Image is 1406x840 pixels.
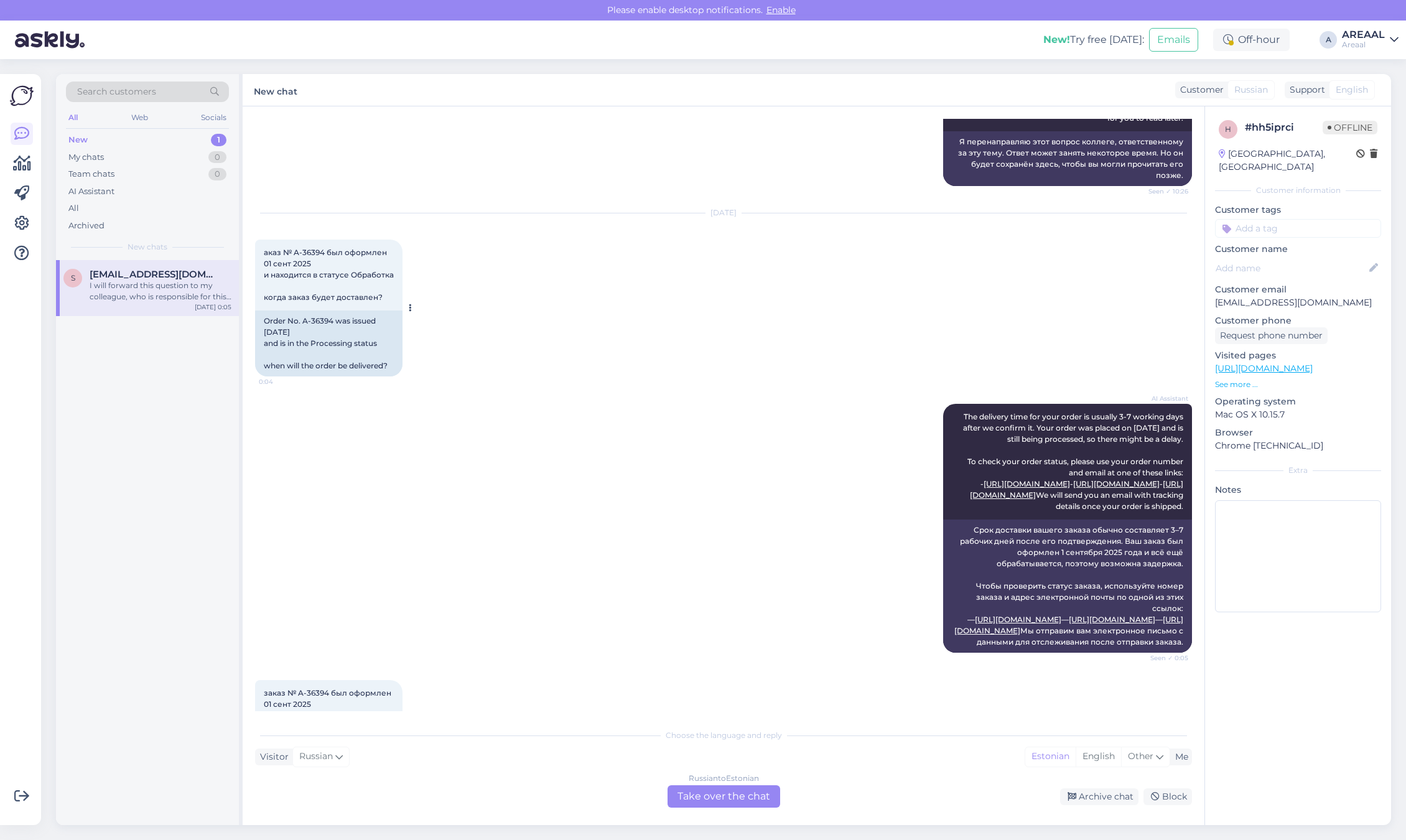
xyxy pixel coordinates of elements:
span: Russian [299,750,333,763]
p: Mac OS X 10.15.7 [1215,408,1381,421]
input: Add name [1216,261,1367,275]
div: Extra [1215,465,1381,476]
p: Customer tags [1215,203,1381,217]
p: Customer phone [1215,314,1381,327]
div: A [1320,31,1337,49]
div: Socials [198,110,229,126]
p: Visited pages [1215,349,1381,362]
a: [URL][DOMAIN_NAME] [984,479,1070,488]
img: Askly Logo [10,84,34,108]
div: Estonian [1025,747,1076,766]
div: 0 [208,151,226,164]
div: Russian to Estonian [689,773,759,784]
button: Emails [1149,28,1198,52]
span: Offline [1323,121,1377,134]
a: [URL][DOMAIN_NAME] [1215,363,1313,374]
div: My chats [68,151,104,164]
div: English [1076,747,1121,766]
span: Seen ✓ 0:05 [1142,653,1188,663]
span: Other [1128,750,1153,762]
div: Я перенаправляю этот вопрос коллеге, ответственному за эту тему. Ответ может занять некоторое вре... [943,131,1192,186]
div: Choose the language and reply [255,730,1192,741]
div: Archived [68,220,105,232]
div: Customer [1175,83,1224,96]
div: 1 [211,134,226,146]
p: Chrome [TECHNICAL_ID] [1215,439,1381,452]
div: Archive chat [1060,788,1138,805]
span: Russian [1234,83,1268,96]
p: [EMAIL_ADDRESS][DOMAIN_NAME] [1215,296,1381,309]
span: AI Assistant [1142,394,1188,403]
span: 0:04 [259,377,305,386]
span: аказ № A-36394 был оформлен 01 сент 2025 и находится в статусе Обработка когда заказ будет достав... [264,248,394,302]
div: Team chats [68,168,114,180]
div: I will forward this question to my colleague, who is responsible for this. The reply will be here... [90,280,231,302]
a: AREAALAreaal [1342,30,1399,50]
div: [GEOGRAPHIC_DATA], [GEOGRAPHIC_DATA] [1219,147,1356,174]
div: Visitor [255,750,289,763]
div: Block [1143,788,1192,805]
span: Seen ✓ 10:26 [1142,187,1188,196]
div: Request phone number [1215,327,1328,344]
span: The delivery time for your order is usually 3-7 working days after we confirm it. Your order was ... [963,412,1185,511]
div: Me [1170,750,1188,763]
div: Web [129,110,151,126]
p: See more ... [1215,379,1381,390]
span: English [1336,83,1368,96]
div: Off-hour [1213,29,1290,51]
p: Operating system [1215,395,1381,408]
p: Browser [1215,426,1381,439]
div: All [66,110,80,126]
div: Support [1285,83,1325,96]
input: Add a tag [1215,219,1381,238]
div: AREAAL [1342,30,1385,40]
div: [DATE] [255,207,1192,218]
b: New! [1043,34,1070,45]
span: New chats [128,241,167,253]
p: Notes [1215,483,1381,497]
a: [URL][DOMAIN_NAME] [975,615,1061,624]
div: Areaal [1342,40,1385,50]
div: AI Assistant [68,185,114,198]
span: shishkinaolga2013@gmail.com [90,269,219,280]
p: Customer name [1215,243,1381,256]
div: All [68,202,79,215]
span: заказ № A-36394 был оформлен 01 сент 2025 и находится в статусе Обработка когда заказ будет доста... [264,688,394,742]
div: Customer information [1215,185,1381,196]
div: # hh5iprci [1245,120,1323,135]
div: 0 [208,168,226,180]
span: Search customers [77,85,156,98]
a: [URL][DOMAIN_NAME] [1073,479,1160,488]
div: Try free [DATE]: [1043,32,1144,47]
label: New chat [254,82,297,98]
a: [URL][DOMAIN_NAME] [1069,615,1155,624]
span: Enable [763,4,799,16]
div: New [68,134,88,146]
span: s [71,273,75,282]
p: Customer email [1215,283,1381,296]
div: Take over the chat [668,785,780,808]
span: h [1225,124,1231,134]
div: [DATE] 0:05 [195,302,231,312]
div: Order No. A-36394 was issued [DATE] and is in the Processing status when will the order be delive... [255,310,403,376]
div: Срок доставки вашего заказа обычно составляет 3–7 рабочих дней после его подтверждения. Ваш заказ... [943,520,1192,653]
